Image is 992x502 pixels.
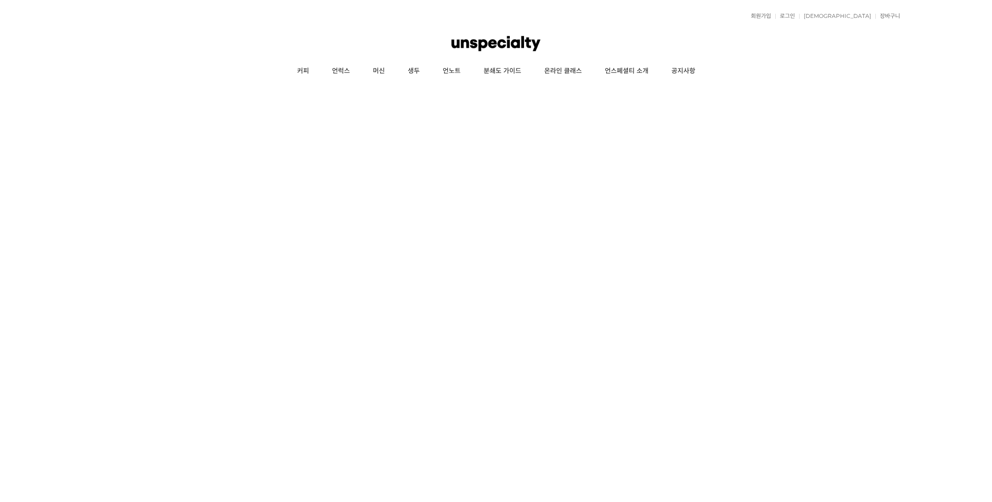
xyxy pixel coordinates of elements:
[472,60,533,83] a: 분쇄도 가이드
[431,60,472,83] a: 언노트
[321,60,361,83] a: 언럭스
[396,60,431,83] a: 생두
[533,60,593,83] a: 온라인 클래스
[451,30,541,57] img: 언스페셜티 몰
[746,13,771,19] a: 회원가입
[799,13,871,19] a: [DEMOGRAPHIC_DATA]
[286,60,321,83] a: 커피
[593,60,660,83] a: 언스페셜티 소개
[361,60,396,83] a: 머신
[875,13,900,19] a: 장바구니
[775,13,795,19] a: 로그인
[660,60,707,83] a: 공지사항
